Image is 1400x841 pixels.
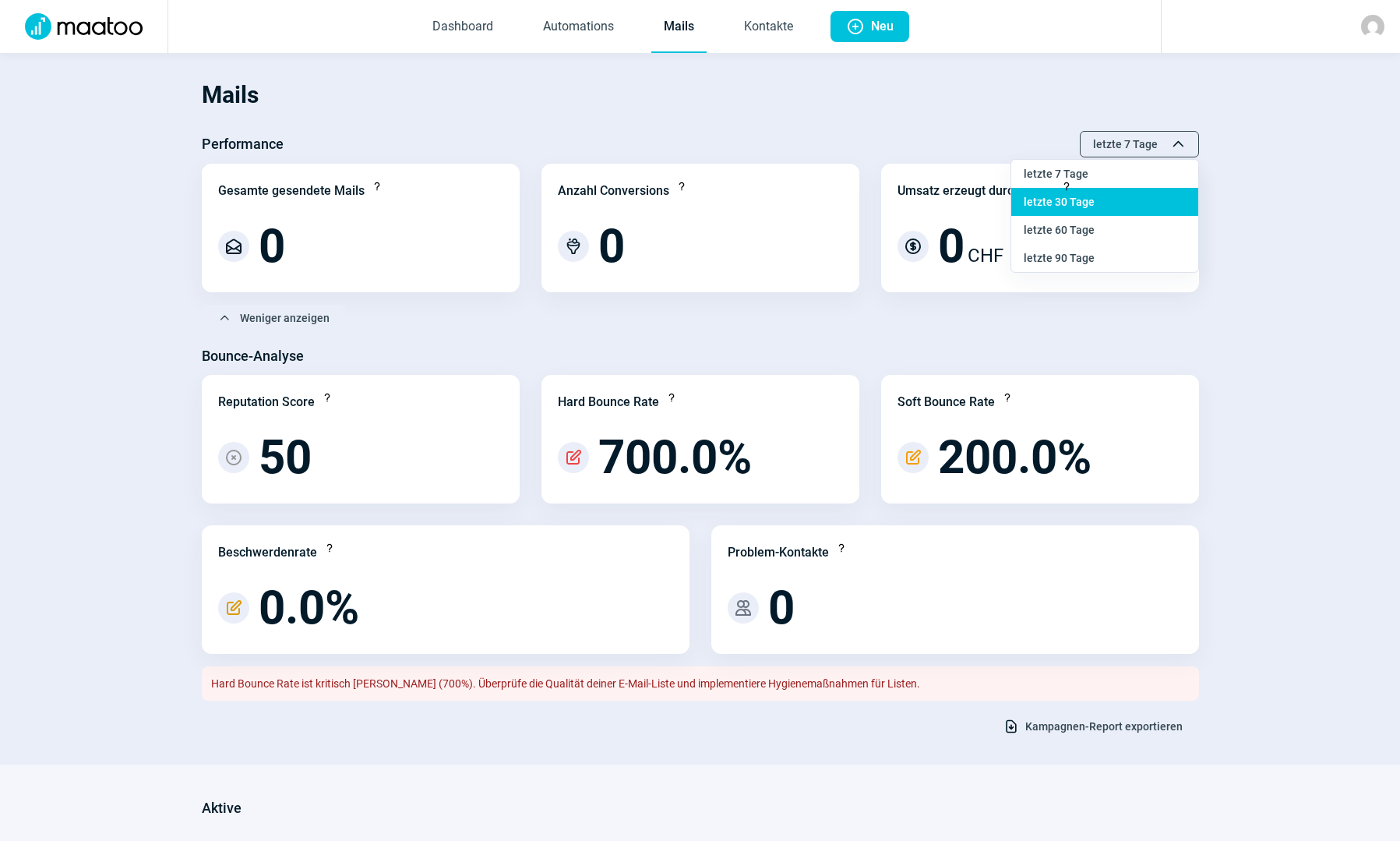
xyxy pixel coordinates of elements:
div: Anzahl Conversions [558,182,669,200]
img: Logo [16,13,152,40]
span: letzte 60 Tage [1024,224,1095,236]
span: letzte 90 Tage [1024,252,1095,264]
img: avatar [1361,15,1384,38]
span: Weniger anzeigen [240,306,330,330]
div: Gesamte gesendete Mails [218,182,365,200]
span: 0 [598,223,625,270]
div: Umsatz erzeugt durch Mails [897,182,1054,200]
div: Hard Bounce Rate [558,393,659,412]
a: Automations [531,2,626,53]
span: Kampagnen-Report exportieren [1025,714,1183,739]
div: Hard Bounce Rate ist kritisch [PERSON_NAME] (700%). Überprüfe die Qualität deiner E-Mail-Liste un... [202,666,1199,701]
span: 50 [259,434,312,481]
span: CHF [968,242,1003,270]
span: 200.0% [938,434,1091,481]
div: Soft Bounce Rate [897,393,995,412]
h3: Performance [202,132,284,157]
span: 0.0% [259,585,359,631]
span: 0 [768,585,795,631]
span: 700.0% [598,434,752,481]
a: Kontakte [732,2,806,53]
div: Reputation Score [218,393,315,412]
a: Dashboard [420,2,506,53]
button: Kampagnen-Report exportieren [987,713,1199,740]
span: letzte 7 Tage [1024,168,1088,180]
h1: Mails [202,69,1199,122]
h3: Bounce-Analyse [202,344,304,369]
button: Neu [830,11,909,42]
a: Mails [651,2,707,53]
h3: Aktive [202,796,242,821]
div: Beschwerdenrate [218,543,317,562]
button: Weniger anzeigen [202,305,346,331]
span: letzte 30 Tage [1024,196,1095,208]
span: letzte 7 Tage [1093,132,1158,157]
span: Neu [871,11,894,42]
div: Problem-Kontakte [728,543,829,562]
span: 0 [938,223,964,270]
span: 0 [259,223,285,270]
